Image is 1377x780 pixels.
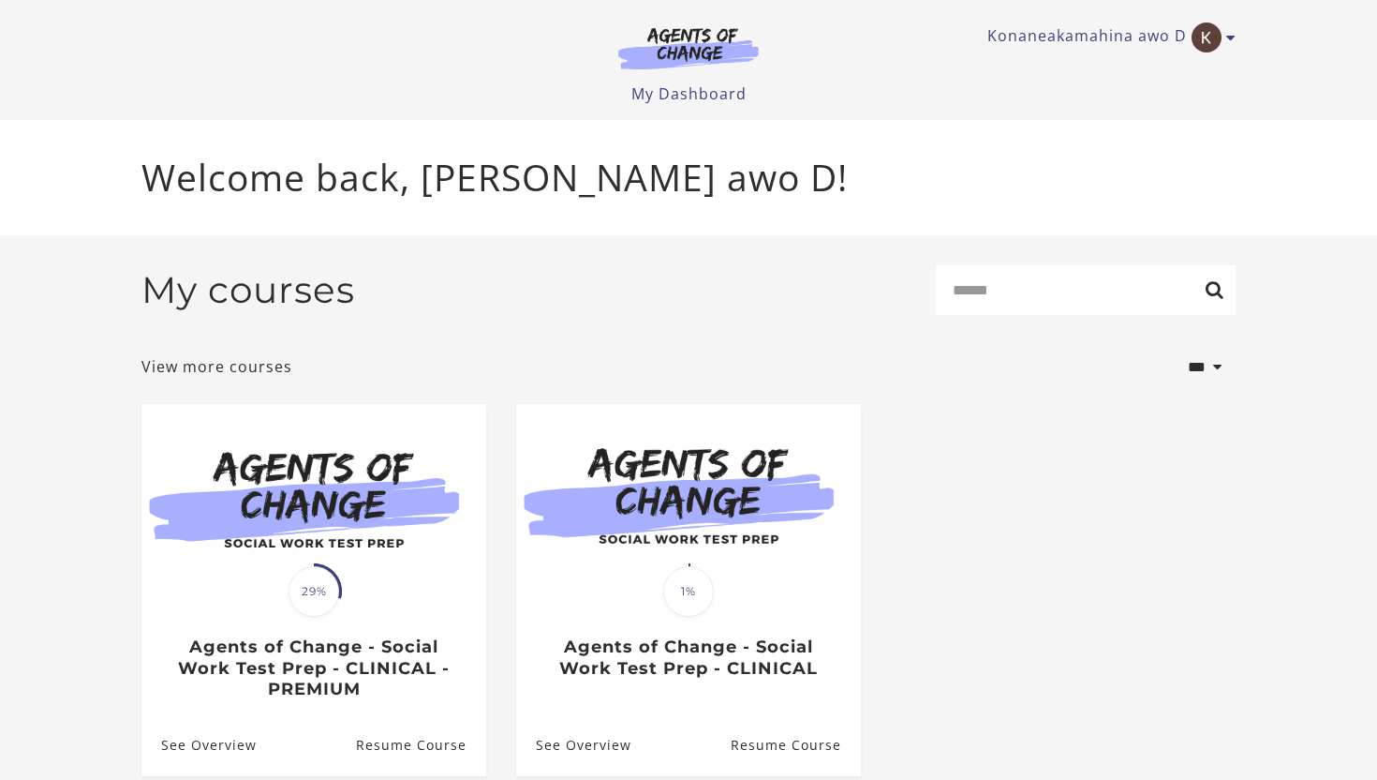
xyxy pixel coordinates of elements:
a: Toggle menu [987,22,1226,52]
a: Agents of Change - Social Work Test Prep - CLINICAL: Resume Course [731,714,861,775]
h3: Agents of Change - Social Work Test Prep - CLINICAL - PREMIUM [161,637,466,700]
span: 29% [289,566,339,617]
a: My Dashboard [631,83,747,104]
a: Agents of Change - Social Work Test Prep - CLINICAL - PREMIUM: Resume Course [356,714,486,775]
a: View more courses [141,355,292,378]
p: Welcome back, [PERSON_NAME] awo D! [141,150,1236,205]
h2: My courses [141,268,355,312]
img: Agents of Change Logo [599,26,778,69]
a: Agents of Change - Social Work Test Prep - CLINICAL - PREMIUM: See Overview [141,714,257,775]
span: 1% [663,566,714,617]
h3: Agents of Change - Social Work Test Prep - CLINICAL [536,637,840,679]
a: Agents of Change - Social Work Test Prep - CLINICAL: See Overview [516,714,631,775]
